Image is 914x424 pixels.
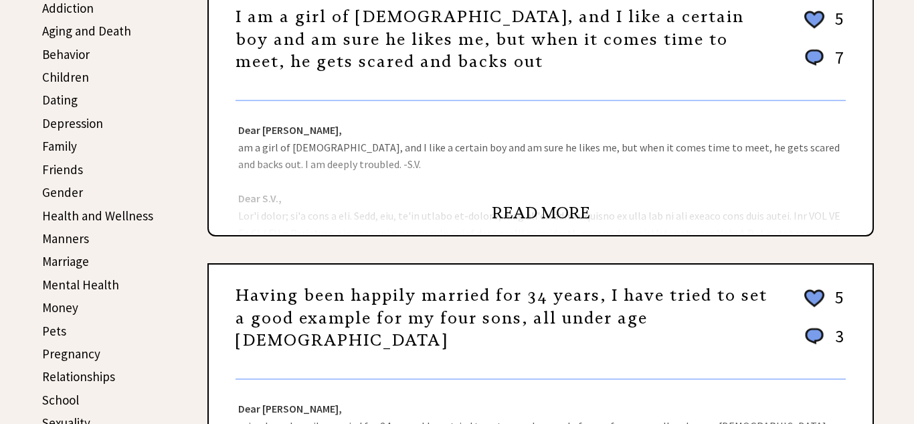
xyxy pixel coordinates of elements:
a: Health and Wellness [42,208,153,224]
strong: Dear [PERSON_NAME], [238,123,342,137]
a: Friends [42,161,83,178]
strong: Dear S.V., [238,192,282,205]
td: 5 [828,286,844,324]
a: Depression [42,115,103,131]
a: Relationships [42,368,115,384]
a: Aging and Death [42,23,131,39]
div: am a girl of [DEMOGRAPHIC_DATA], and I like a certain boy and am sure he likes me, but when it co... [209,101,873,235]
img: message_round%201.png [802,47,826,68]
a: READ MORE [492,203,590,223]
img: heart_outline%202.png [802,287,826,310]
a: School [42,392,79,408]
a: Children [42,69,89,85]
a: I am a girl of [DEMOGRAPHIC_DATA], and I like a certain boy and am sure he likes me, but when it ... [236,7,744,72]
strong: Dear [PERSON_NAME], [238,402,342,415]
a: Dating [42,92,78,108]
td: 3 [828,325,844,360]
td: 5 [828,7,844,45]
a: Manners [42,230,89,246]
a: Having been happily married for 34 years, I have tried to set a good example for my four sons, al... [236,285,767,350]
img: message_round%201.png [802,326,826,347]
a: Pets [42,323,66,339]
a: Gender [42,184,83,200]
img: heart_outline%202.png [802,8,826,31]
a: Pregnancy [42,346,100,362]
a: Marriage [42,253,89,269]
td: 7 [828,46,844,82]
a: Behavior [42,46,90,62]
a: Mental Health [42,277,119,293]
a: Money [42,299,78,315]
a: Family [42,138,77,154]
